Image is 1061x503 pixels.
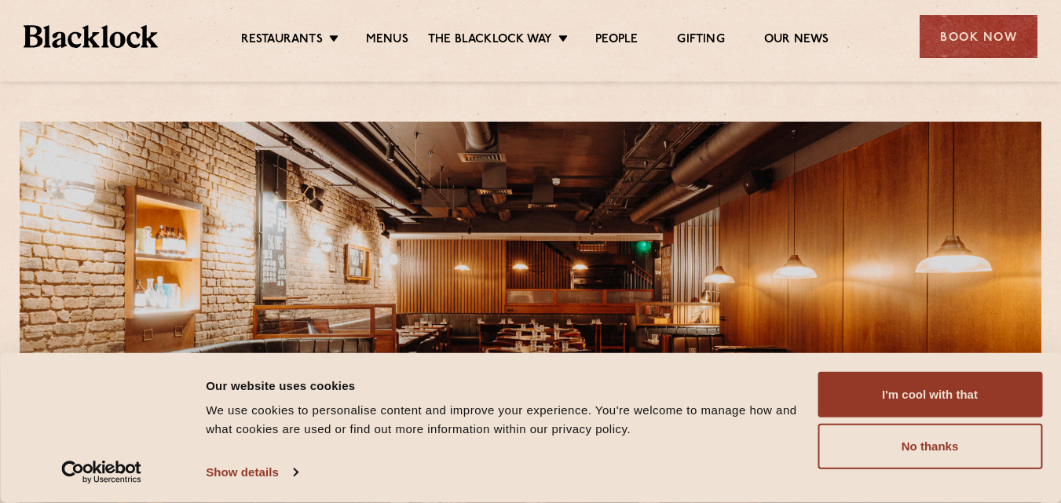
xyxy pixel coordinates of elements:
[33,461,170,484] a: Usercentrics Cookiebot - opens in a new window
[206,461,297,484] a: Show details
[428,32,552,49] a: The Blacklock Way
[920,15,1037,58] div: Book Now
[764,32,829,49] a: Our News
[241,32,323,49] a: Restaurants
[595,32,638,49] a: People
[24,25,158,48] img: BL_Textured_Logo-footer-cropped.svg
[206,376,799,395] div: Our website uses cookies
[677,32,724,49] a: Gifting
[818,372,1042,417] button: I'm cool with that
[818,424,1042,469] button: No thanks
[366,32,408,49] a: Menus
[206,401,799,439] div: We use cookies to personalise content and improve your experience. You're welcome to manage how a...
